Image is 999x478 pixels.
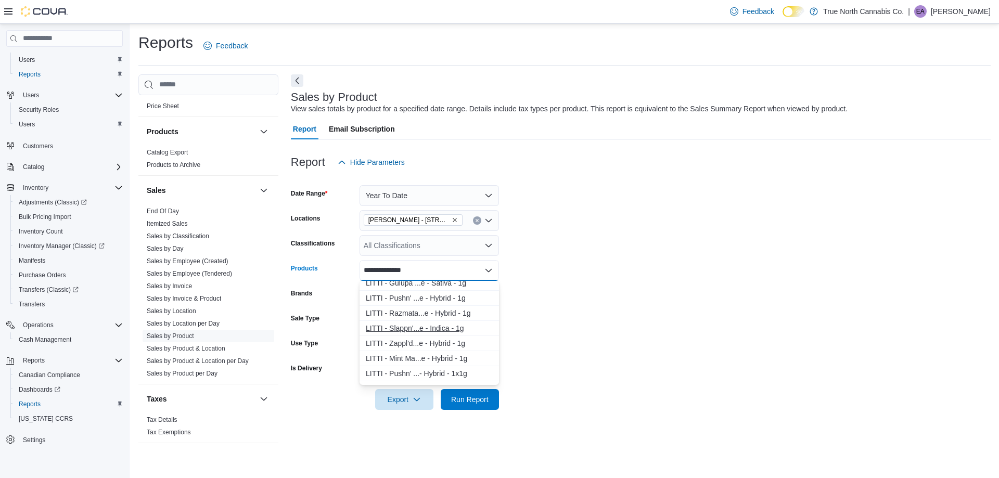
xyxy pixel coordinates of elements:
a: Sales by Product & Location [147,345,225,352]
a: Catalog Export [147,149,188,156]
a: Sales by Location [147,307,196,315]
a: Sales by Invoice [147,282,192,290]
label: Locations [291,214,321,223]
button: LITTI - Zappl'd All-In-One - Hybrid - 1g [360,336,499,351]
button: Year To Date [360,185,499,206]
button: Operations [2,318,127,332]
span: Run Report [451,394,489,405]
a: Canadian Compliance [15,369,84,381]
a: Sales by Invoice & Product [147,295,221,302]
span: Dashboards [19,385,60,394]
span: Bulk Pricing Import [15,211,123,223]
a: Reports [15,68,45,81]
button: Next [291,74,303,87]
div: LITTI - Razmata...e - Hybrid - 1g [366,308,493,318]
button: LITTI - Gulupa Gulp 510 Thread Cartridge - Sativa - 1g [360,276,499,291]
span: Tax Exemptions [147,428,191,436]
div: Products [138,146,278,175]
button: Sales [258,184,270,197]
button: Transfers [10,297,127,312]
h3: Products [147,126,178,137]
button: Reports [19,354,49,367]
a: Purchase Orders [15,269,70,281]
button: Products [258,125,270,138]
button: Reports [10,67,127,82]
span: Transfers (Classic) [15,283,123,296]
a: Inventory Manager (Classic) [10,239,127,253]
span: Export [381,389,427,410]
a: Adjustments (Classic) [15,196,91,209]
label: Classifications [291,239,335,248]
span: Hide Parameters [350,157,405,167]
span: EA [916,5,925,18]
span: Adjustments (Classic) [15,196,123,209]
h1: Reports [138,32,193,53]
a: Cash Management [15,333,75,346]
button: Operations [19,319,58,331]
a: Settings [19,434,49,446]
p: [PERSON_NAME] [931,5,991,18]
div: LITTI - Pushn' ...e - Hybrid - 1g [366,293,493,303]
h3: Sales [147,185,166,196]
a: Users [15,118,39,131]
span: Customers [19,139,123,152]
span: Reports [23,356,45,365]
span: Reports [19,400,41,408]
a: Dashboards [15,383,65,396]
span: Itemized Sales [147,219,188,228]
a: Sales by Product & Location per Day [147,357,249,365]
span: Users [23,91,39,99]
a: Manifests [15,254,49,267]
button: Bulk Pricing Import [10,210,127,224]
span: Transfers [19,300,45,308]
span: Sales by Product [147,332,194,340]
span: [PERSON_NAME] - [STREET_ADDRESS] [368,215,450,225]
div: Taxes [138,414,278,443]
button: LITTI - Mint Madness 510 Thread Cartridge - Hybrid - 1g [360,351,499,366]
div: Pricing [138,100,278,117]
span: Users [19,120,35,128]
button: Catalog [19,161,48,173]
a: Sales by Classification [147,232,209,240]
button: Users [19,89,43,101]
a: End Of Day [147,208,179,215]
button: Inventory [2,180,127,195]
label: Date Range [291,189,328,198]
div: Erin Anderson [914,5,927,18]
span: Canadian Compliance [15,369,123,381]
button: LITTI - Slappn' Berry 510 Thread Cartridge - Indica - 1g [360,321,499,336]
span: Sales by Employee (Created) [147,257,228,265]
a: Feedback [726,1,778,22]
span: Cash Management [15,333,123,346]
button: Inventory [19,182,53,194]
a: Users [15,54,39,66]
a: Dashboards [10,382,127,397]
span: Inventory Count [15,225,123,238]
span: Tax Details [147,416,177,424]
button: Users [10,117,127,132]
span: Inventory [19,182,123,194]
button: Users [10,53,127,67]
span: Cash Management [19,335,71,344]
button: Catalog [2,160,127,174]
a: Tax Exemptions [147,429,191,436]
h3: Report [291,156,325,169]
span: Customers [23,142,53,150]
label: Products [291,264,318,273]
a: Products to Archive [147,161,200,169]
div: LITTI - Slappn'...e - Indica - 1g [366,323,493,333]
span: Users [15,118,123,131]
a: Reports [15,398,45,410]
button: Products [147,126,255,137]
span: Hamilton - 326 Ottawa St N [364,214,463,226]
span: Sales by Location per Day [147,319,220,328]
button: Close list of options [484,266,493,275]
span: Security Roles [19,106,59,114]
a: Sales by Employee (Tendered) [147,270,232,277]
button: Inventory Count [10,224,127,239]
span: Canadian Compliance [19,371,80,379]
span: End Of Day [147,207,179,215]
